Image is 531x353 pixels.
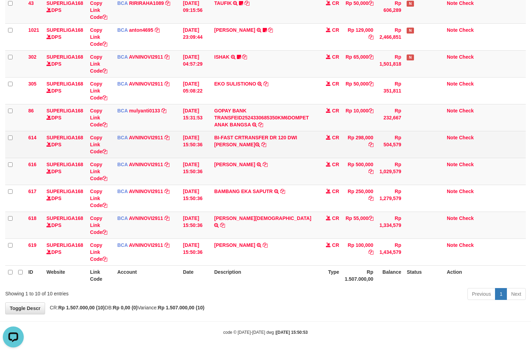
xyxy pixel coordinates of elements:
[5,302,45,314] a: Toggle Descr
[376,212,404,238] td: Rp 1,334,579
[28,242,36,248] span: 619
[214,81,256,87] a: EKO SULISTIONO
[263,162,268,167] a: Copy DONALD INANDA to clipboard
[129,135,163,140] a: AVNINOVI2911
[459,108,474,113] a: Check
[117,27,128,33] span: BCA
[447,135,458,140] a: Note
[28,0,34,6] span: 43
[214,54,230,60] a: ISHAK
[117,81,128,87] span: BCA
[46,242,83,248] a: SUPERLIGA168
[44,212,87,238] td: DPS
[332,81,339,87] span: CR
[369,54,373,60] a: Copy Rp 65,000 to clipboard
[280,189,285,194] a: Copy BAMBANG EKA SAPUTR to clipboard
[459,242,474,248] a: Check
[117,189,128,194] span: BCA
[342,158,376,185] td: Rp 500,000
[161,108,166,113] a: Copy mulyanti0133 to clipboard
[28,54,36,60] span: 302
[369,215,373,221] a: Copy Rp 55,000 to clipboard
[58,305,105,310] strong: Rp 1.507.000,00 (10)
[180,77,212,104] td: [DATE] 05:08:22
[90,189,107,208] a: Copy Link Code
[332,135,339,140] span: CR
[447,242,458,248] a: Note
[376,77,404,104] td: Rp 351,811
[342,212,376,238] td: Rp 55,000
[242,54,247,60] a: Copy ISHAK to clipboard
[342,23,376,50] td: Rp 129,000
[447,108,458,113] a: Note
[459,0,474,6] a: Check
[46,54,83,60] a: SUPERLIGA168
[165,189,169,194] a: Copy AVNINOVI2911 to clipboard
[332,215,339,221] span: CR
[90,0,107,20] a: Copy Link Code
[129,189,163,194] a: AVNINOVI2911
[276,330,308,335] strong: [DATE] 15:50:53
[180,158,212,185] td: [DATE] 15:50:36
[369,169,373,174] a: Copy Rp 500,000 to clipboard
[459,27,474,33] a: Check
[117,135,128,140] span: BCA
[90,135,107,154] a: Copy Link Code
[46,0,83,6] a: SUPERLIGA168
[90,54,107,74] a: Copy Link Code
[46,189,83,194] a: SUPERLIGA168
[214,189,272,194] a: BAMBANG EKA SAPUTR
[28,189,36,194] span: 617
[129,162,163,167] a: AVNINOVI2911
[332,108,339,113] span: CR
[268,27,273,33] a: Copy SRI BASUKI to clipboard
[44,104,87,131] td: DPS
[332,0,339,6] span: CR
[507,288,526,300] a: Next
[214,215,311,221] a: [PERSON_NAME][DEMOGRAPHIC_DATA]
[214,162,255,167] a: [PERSON_NAME]
[369,0,373,6] a: Copy Rp 50,000 to clipboard
[342,238,376,265] td: Rp 100,000
[342,131,376,158] td: Rp 298,000
[87,265,115,285] th: Link Code
[376,50,404,77] td: Rp 1,501,818
[342,104,376,131] td: Rp 10,000
[376,23,404,50] td: Rp 2,466,851
[180,185,212,212] td: [DATE] 15:50:36
[263,81,268,87] a: Copy EKO SULISTIONO to clipboard
[342,50,376,77] td: Rp 65,000
[90,162,107,181] a: Copy Link Code
[459,135,474,140] a: Check
[165,215,169,221] a: Copy AVNINOVI2911 to clipboard
[46,135,83,140] a: SUPERLIGA168
[220,222,225,228] a: Copy EGI AGUSTIAN to clipboard
[90,81,107,101] a: Copy Link Code
[245,0,249,6] a: Copy TAUFIK to clipboard
[44,23,87,50] td: DPS
[332,54,339,60] span: CR
[258,122,263,127] a: Copy GOPAY BANK TRANSFEID2524330685350KM6DOMPET ANAK BANGSA to clipboard
[180,265,212,285] th: Date
[44,131,87,158] td: DPS
[214,108,309,127] a: GOPAY BANK TRANSFEID2524330685350KM6DOMPET ANAK BANGSA
[46,108,83,113] a: SUPERLIGA168
[447,27,458,33] a: Note
[129,0,164,6] a: RIRIRAHA1089
[369,108,373,113] a: Copy Rp 10,000 to clipboard
[376,104,404,131] td: Rp 232,667
[180,23,212,50] td: [DATE] 23:09:44
[459,215,474,221] a: Check
[46,215,83,221] a: SUPERLIGA168
[46,162,83,167] a: SUPERLIGA168
[376,265,404,285] th: Balance
[467,288,495,300] a: Previous
[459,81,474,87] a: Check
[165,54,169,60] a: Copy AVNINOVI2911 to clipboard
[129,108,160,113] a: mulyanti0133
[44,77,87,104] td: DPS
[447,81,458,87] a: Note
[44,158,87,185] td: DPS
[117,215,128,221] span: BCA
[129,215,163,221] a: AVNINOVI2911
